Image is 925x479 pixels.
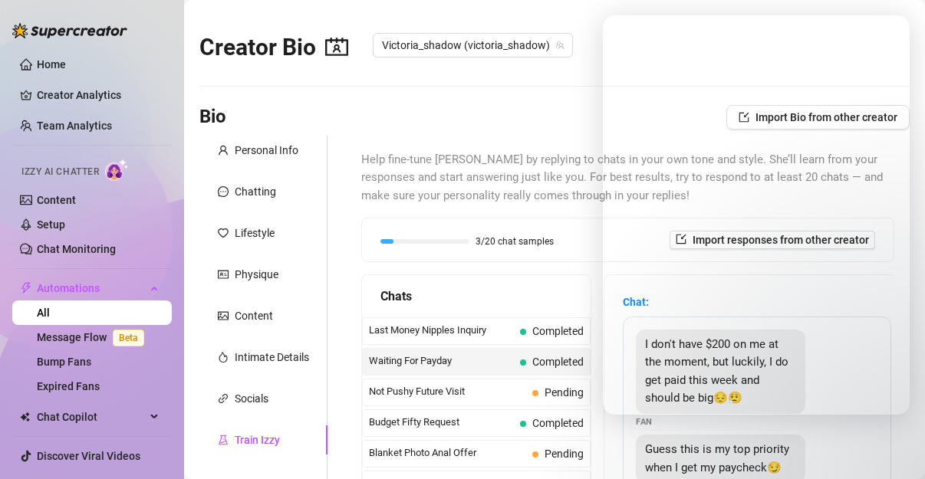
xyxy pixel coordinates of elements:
[361,151,894,205] span: Help fine-tune [PERSON_NAME] by replying to chats in your own tone and style. She’ll learn from y...
[37,307,50,319] a: All
[37,405,146,429] span: Chat Copilot
[218,269,229,280] span: idcard
[37,450,140,462] a: Discover Viral Videos
[199,33,348,62] h2: Creator Bio
[235,431,280,448] div: Train Izzy
[235,142,298,159] div: Personal Info
[21,165,99,179] span: Izzy AI Chatter
[325,35,348,58] span: contacts
[369,384,526,399] span: Not Pushy Future Visit
[218,352,229,363] span: fire
[37,331,150,343] a: Message FlowBeta
[37,83,160,107] a: Creator Analytics
[235,390,268,407] div: Socials
[199,105,226,130] h3: Bio
[37,356,91,368] a: Bump Fans
[235,266,278,283] div: Physique
[645,442,789,474] span: Guess this is my top priority when I get my paycheck😏
[235,225,275,241] div: Lifestyle
[218,435,229,445] span: experiment
[369,445,526,461] span: Blanket Photo Anal Offer
[37,194,76,206] a: Content
[532,417,584,429] span: Completed
[545,448,584,460] span: Pending
[218,310,229,321] span: picture
[636,415,653,428] span: Fan
[369,415,514,430] span: Budget Fifty Request
[218,228,229,238] span: heart
[603,15,910,415] iframe: Intercom live chat
[37,243,116,255] a: Chat Monitoring
[37,380,100,392] a: Expired Fans
[873,427,910,464] iframe: Intercom live chat
[218,145,229,156] span: user
[218,186,229,197] span: message
[545,386,584,399] span: Pending
[20,412,30,422] img: Chat Copilot
[369,323,514,338] span: Last Money Nipples Inquiry
[380,287,412,306] span: Chats
[37,276,146,300] span: Automations
[12,23,127,38] img: logo-BBDzfeDw.svg
[37,120,112,132] a: Team Analytics
[20,282,32,294] span: thunderbolt
[555,41,565,50] span: team
[105,159,129,181] img: AI Chatter
[235,349,309,366] div: Intimate Details
[235,183,276,200] div: Chatting
[382,34,564,57] span: Victoria_shadow (victoria_shadow)
[369,353,514,369] span: Waiting For Payday
[235,307,273,324] div: Content
[532,325,584,337] span: Completed
[37,58,66,71] a: Home
[113,330,144,346] span: Beta
[218,393,229,404] span: link
[532,356,584,368] span: Completed
[37,218,65,231] a: Setup
[476,237,554,246] span: 3/20 chat samples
